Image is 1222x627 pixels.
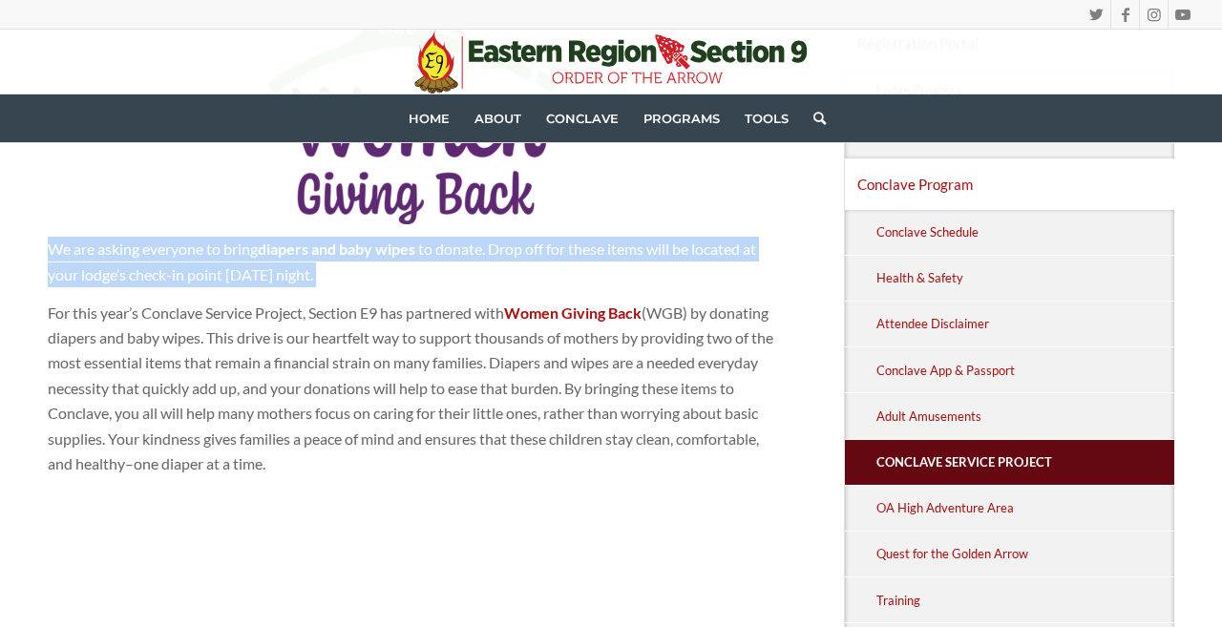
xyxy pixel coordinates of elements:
a: Tools [732,94,801,142]
a: Conclave Program [845,160,1174,208]
a: Adult Amusements [874,393,1174,438]
a: Conclave Schedule [874,210,1174,255]
p: We are asking everyone to bring to donate. Drop off for these items will be located at your lodge... [48,237,776,287]
p: For this year’s Conclave Service Project, Section E9 has partnered with (WGB) by donating diapers... [48,301,776,477]
a: OA High Adventure Area [874,486,1174,531]
a: Conclave Service Project [874,440,1174,485]
span: Home [409,111,450,126]
a: Search [801,94,826,142]
a: Home [396,94,462,142]
a: Quest for the Golden Arrow [874,532,1174,576]
a: Conclave [534,94,631,142]
span: Conclave [546,111,619,126]
a: Attendee Disclaimer [874,302,1174,346]
strong: diapers and baby wipes [258,240,415,258]
span: About [474,111,521,126]
a: Conclave App & Passport [874,347,1174,392]
a: Training [874,577,1174,622]
span: Programs [643,111,720,126]
a: Programs [631,94,732,142]
span: Tools [745,111,789,126]
a: About [462,94,534,142]
a: Women Giving Back [504,303,642,322]
a: Health & Safety [874,256,1174,301]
